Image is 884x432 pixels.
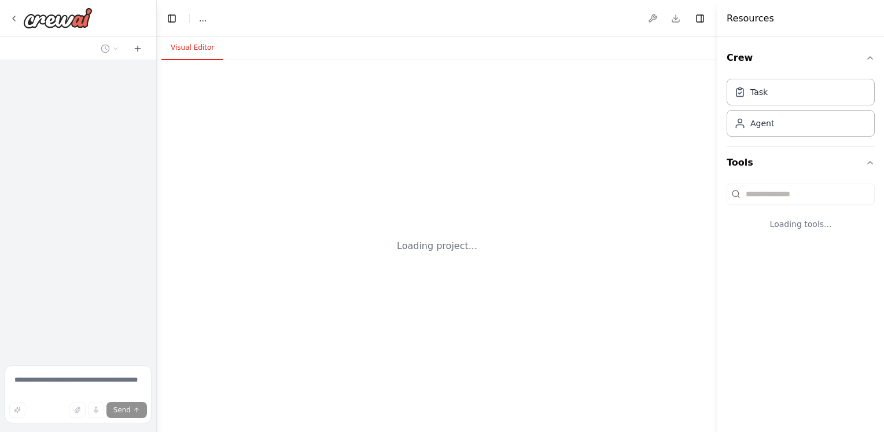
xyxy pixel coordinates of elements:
[727,42,875,74] button: Crew
[88,402,104,418] button: Click to speak your automation idea
[750,86,768,98] div: Task
[128,42,147,56] button: Start a new chat
[96,42,124,56] button: Switch to previous chat
[161,36,223,60] button: Visual Editor
[164,10,180,27] button: Hide left sidebar
[9,402,25,418] button: Improve this prompt
[199,13,207,24] span: ...
[23,8,93,28] img: Logo
[727,74,875,146] div: Crew
[113,405,131,415] span: Send
[106,402,147,418] button: Send
[692,10,708,27] button: Hide right sidebar
[750,118,774,129] div: Agent
[727,209,875,239] div: Loading tools...
[199,13,207,24] nav: breadcrumb
[727,12,774,25] h4: Resources
[727,147,875,179] button: Tools
[69,402,86,418] button: Upload files
[397,239,477,253] div: Loading project...
[727,179,875,248] div: Tools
